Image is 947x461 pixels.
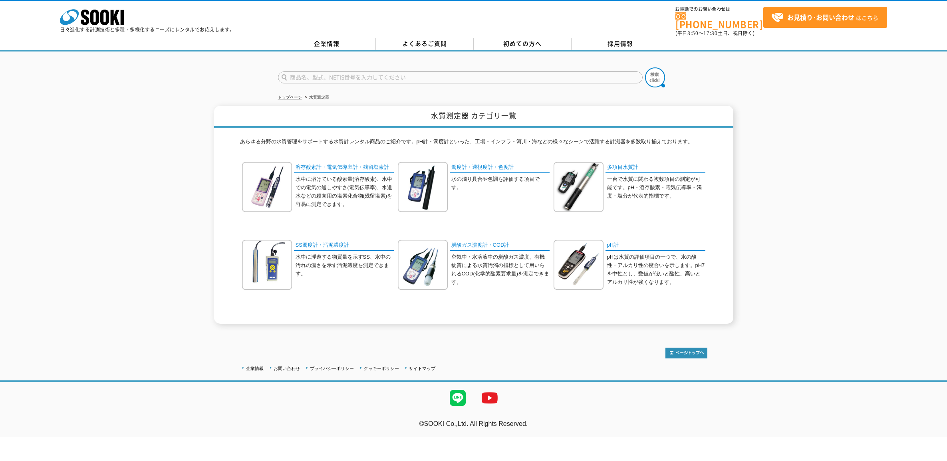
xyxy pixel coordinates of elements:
img: YouTube [474,382,506,414]
p: 水の濁り具合や色調を評価する項目です。 [451,175,550,192]
a: 採用情報 [572,38,669,50]
p: あらゆる分野の水質管理をサポートする水質計レンタル商品のご紹介です。pH計・濁度計といった、工場・インフラ・河川・海などの様々なシーンで活躍する計測器を多数取り揃えております。 [240,138,707,150]
h1: 水質測定器 カテゴリ一覧 [214,106,733,128]
span: 8:50 [687,30,699,37]
a: 炭酸ガス濃度計・COD計 [450,240,550,251]
img: 溶存酸素計・電気伝導率計・残留塩素計 [242,162,292,212]
img: 炭酸ガス濃度計・COD計 [398,240,448,290]
img: pH計 [554,240,604,290]
img: トップページへ [665,348,707,358]
a: pH計 [606,240,705,251]
a: お見積り･お問い合わせはこちら [763,7,887,28]
a: トップページ [278,95,302,99]
p: pHは水質の評価項目の一つで、水の酸性・アルカリ性の度合いを示します。pH7を中性とし、数値が低いと酸性、高いとアルカリ性が強くなります。 [607,253,705,286]
p: 水中に浮遊する物質量を示すSS、水中の汚れの濃さを示す汚泥濃度を測定できます。 [296,253,394,278]
a: サイトマップ [409,366,435,371]
a: SS濁度計・汚泥濃度計 [294,240,394,251]
span: (平日 ～ 土日、祝日除く) [675,30,754,37]
img: SS濁度計・汚泥濃度計 [242,240,292,290]
p: 水中に溶けている酸素量(溶存酸素)、水中での電気の通しやすさ(電気伝導率)、水道水などの殺菌用の塩素化合物(残留塩素)を容易に測定できます。 [296,175,394,208]
img: 多項目水質計 [554,162,604,212]
span: 初めての方へ [503,39,542,48]
a: 濁度計・透視度計・色度計 [450,162,550,174]
a: お問い合わせ [274,366,300,371]
li: 水質測定器 [303,93,329,102]
a: 多項目水質計 [606,162,705,174]
span: 17:30 [703,30,718,37]
a: 企業情報 [246,366,264,371]
p: 空気中・水溶液中の炭酸ガス濃度、有機物質による水質汚濁の指標として用いられるCOD(化学的酸素要求量)を測定できます。 [451,253,550,286]
a: 溶存酸素計・電気伝導率計・残留塩素計 [294,162,394,174]
a: 初めての方へ [474,38,572,50]
a: よくあるご質問 [376,38,474,50]
a: テストMail [916,429,947,435]
a: クッキーポリシー [364,366,399,371]
img: 濁度計・透視度計・色度計 [398,162,448,212]
img: btn_search.png [645,67,665,87]
a: [PHONE_NUMBER] [675,12,763,29]
a: 企業情報 [278,38,376,50]
p: 日々進化する計測技術と多種・多様化するニーズにレンタルでお応えします。 [60,27,235,32]
p: 一台で水質に関わる複数項目の測定が可能です。pH・溶存酸素・電気伝導率・濁度・塩分が代表的指標です。 [607,175,705,200]
img: LINE [442,382,474,414]
span: お電話でのお問い合わせは [675,7,763,12]
span: はこちら [771,12,878,24]
strong: お見積り･お問い合わせ [787,12,854,22]
a: プライバシーポリシー [310,366,354,371]
input: 商品名、型式、NETIS番号を入力してください [278,71,643,83]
